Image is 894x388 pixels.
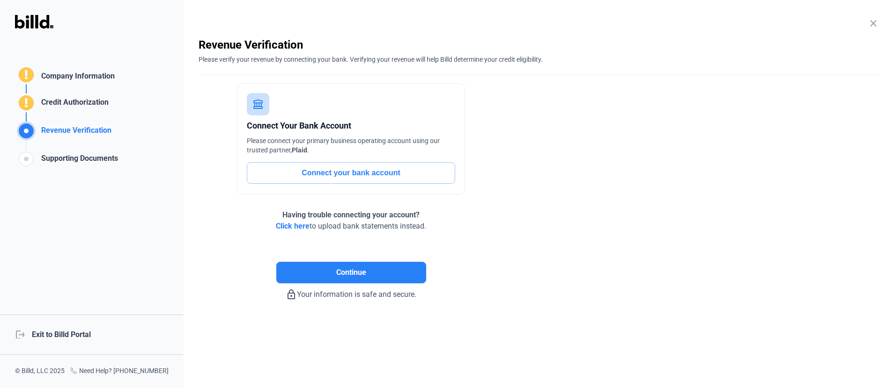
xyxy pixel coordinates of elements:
[37,125,111,140] div: Revenue Verification
[37,153,118,168] div: Supporting Documents
[199,52,879,64] div: Please verify your revenue by connecting your bank. Verifying your revenue will help Billd determ...
[276,222,310,230] span: Click here
[336,267,366,278] span: Continue
[199,37,879,52] div: Revenue Verification
[868,18,879,29] mat-icon: close
[292,146,307,154] span: Plaid
[15,329,24,338] mat-icon: logout
[282,210,420,219] span: Having trouble connecting your account?
[247,136,455,155] div: Please connect your primary business operating account using our trusted partner, .
[70,366,169,377] div: Need Help? [PHONE_NUMBER]
[15,15,53,29] img: Billd Logo
[286,289,297,300] mat-icon: lock_outline
[37,97,109,112] div: Credit Authorization
[37,71,115,84] div: Company Information
[247,119,455,132] div: Connect Your Bank Account
[276,209,426,232] div: to upload bank statements instead.
[276,262,426,283] button: Continue
[247,162,455,184] button: Connect your bank account
[15,366,65,377] div: © Billd, LLC 2025
[199,283,503,300] div: Your information is safe and secure.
